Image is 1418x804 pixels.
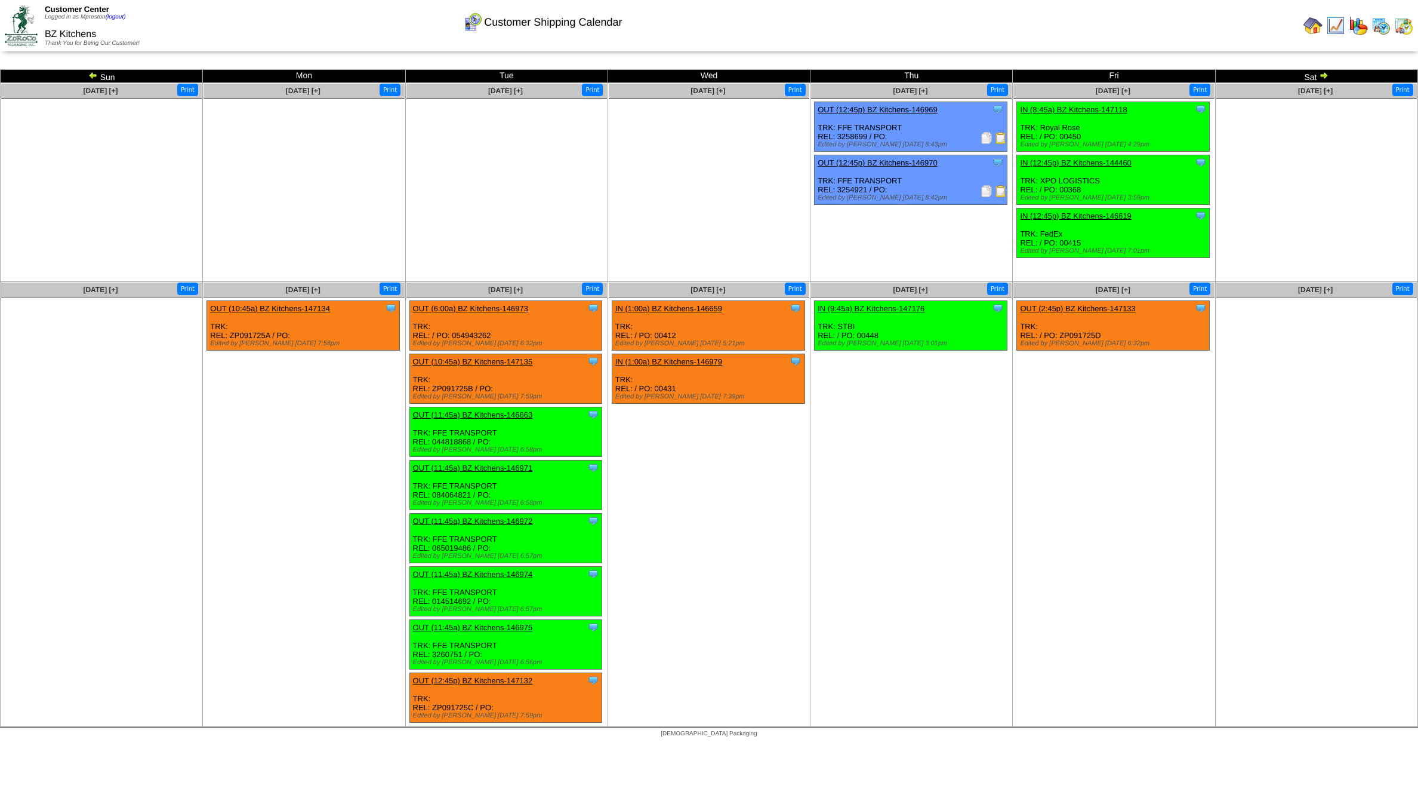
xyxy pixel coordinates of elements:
div: TRK: STBI REL: / PO: 00448 [815,301,1007,351]
img: Packing Slip [981,132,992,144]
button: Print [987,84,1008,96]
div: TRK: FedEx REL: / PO: 00415 [1017,208,1210,258]
td: Thu [810,70,1013,83]
span: [DATE] [+] [286,286,320,294]
img: Tooltip [587,409,599,421]
img: Tooltip [587,515,599,527]
a: IN (1:00a) BZ Kitchens-146659 [615,304,722,313]
img: arrowleft.gif [88,70,98,80]
a: [DATE] [+] [488,87,523,95]
img: Tooltip [587,674,599,686]
button: Print [582,283,603,295]
img: Tooltip [1195,103,1207,115]
div: Edited by [PERSON_NAME] [DATE] 6:32pm [413,340,602,347]
div: Edited by [PERSON_NAME] [DATE] 5:21pm [615,340,804,347]
a: OUT (10:45a) BZ Kitchens-147134 [210,304,330,313]
div: Edited by [PERSON_NAME] [DATE] 6:58pm [413,499,602,507]
div: Edited by [PERSON_NAME] [DATE] 8:42pm [818,194,1007,201]
div: Edited by [PERSON_NAME] [DATE] 6:32pm [1020,340,1209,347]
button: Print [785,283,806,295]
button: Print [1189,283,1210,295]
a: [DATE] [+] [1096,286,1130,294]
div: Edited by [PERSON_NAME] [DATE] 7:39pm [615,393,804,400]
img: Tooltip [790,355,802,367]
img: arrowright.gif [1319,70,1328,80]
img: line_graph.gif [1326,16,1345,35]
div: Edited by [PERSON_NAME] [DATE] 7:58pm [210,340,399,347]
span: Thank You for Being Our Customer! [45,40,140,47]
img: Tooltip [1195,302,1207,314]
a: [DATE] [+] [1298,87,1333,95]
div: Edited by [PERSON_NAME] [DATE] 6:58pm [413,446,602,453]
div: Edited by [PERSON_NAME] [DATE] 8:43pm [818,141,1007,148]
div: Edited by [PERSON_NAME] [DATE] 7:59pm [413,712,602,719]
div: TRK: FFE TRANSPORT REL: 3254921 / PO: [815,155,1007,205]
img: Tooltip [587,568,599,580]
a: [DATE] [+] [1298,286,1333,294]
a: OUT (11:45a) BZ Kitchens-146663 [413,410,533,419]
span: BZ Kitchens [45,29,96,39]
div: TRK: REL: / PO: 00431 [612,354,804,404]
img: Tooltip [1195,156,1207,168]
button: Print [1392,283,1413,295]
button: Print [1189,84,1210,96]
a: [DATE] [+] [1096,87,1130,95]
span: [DEMOGRAPHIC_DATA] Packaging [661,731,757,737]
div: TRK: FFE TRANSPORT REL: 3260751 / PO: [409,620,602,670]
a: OUT (12:45p) BZ Kitchens-146970 [818,158,938,167]
div: TRK: FFE TRANSPORT REL: 065019486 / PO: [409,514,602,563]
span: [DATE] [+] [83,286,118,294]
a: OUT (6:00a) BZ Kitchens-146973 [413,304,528,313]
div: TRK: REL: ZP091725B / PO: [409,354,602,404]
span: Logged in as Mpreston [45,14,126,20]
a: OUT (10:45a) BZ Kitchens-147135 [413,357,533,366]
div: TRK: REL: / PO: 054943262 [409,301,602,351]
a: [DATE] [+] [690,286,725,294]
img: Tooltip [385,302,397,314]
a: OUT (11:45a) BZ Kitchens-146974 [413,570,533,579]
span: [DATE] [+] [286,87,320,95]
div: TRK: REL: ZP091725C / PO: [409,673,602,723]
div: Edited by [PERSON_NAME] [DATE] 7:59pm [413,393,602,400]
button: Print [1392,84,1413,96]
div: TRK: REL: / PO: ZP091725D [1017,301,1210,351]
button: Print [177,283,198,295]
a: IN (12:45p) BZ Kitchens-144460 [1020,158,1131,167]
a: [DATE] [+] [690,87,725,95]
img: ZoRoCo_Logo(Green%26Foil)%20jpg.webp [5,5,38,45]
td: Tue [405,70,608,83]
div: TRK: REL: / PO: 00412 [612,301,804,351]
div: TRK: FFE TRANSPORT REL: 044818868 / PO: [409,407,602,457]
img: Tooltip [992,302,1004,314]
button: Print [582,84,603,96]
a: (logout) [106,14,126,20]
td: Mon [203,70,405,83]
img: calendarprod.gif [1371,16,1391,35]
img: Tooltip [587,462,599,474]
div: TRK: XPO LOGISTICS REL: / PO: 00368 [1017,155,1210,205]
div: Edited by [PERSON_NAME] [DATE] 6:57pm [413,606,602,613]
img: Tooltip [587,355,599,367]
a: IN (1:00a) BZ Kitchens-146979 [615,357,722,366]
button: Print [987,283,1008,295]
a: [DATE] [+] [488,286,523,294]
div: Edited by [PERSON_NAME] [DATE] 3:59pm [1020,194,1209,201]
img: Tooltip [790,302,802,314]
div: Edited by [PERSON_NAME] [DATE] 4:29pm [1020,141,1209,148]
a: OUT (2:45p) BZ Kitchens-147133 [1020,304,1135,313]
a: IN (12:45p) BZ Kitchens-146619 [1020,211,1131,220]
div: TRK: FFE TRANSPORT REL: 014514692 / PO: [409,567,602,616]
td: Wed [608,70,810,83]
img: Tooltip [587,302,599,314]
div: Edited by [PERSON_NAME] [DATE] 6:56pm [413,659,602,666]
span: [DATE] [+] [893,87,928,95]
span: Customer Shipping Calendar [484,16,622,29]
a: OUT (12:45p) BZ Kitchens-147132 [413,676,533,685]
img: Tooltip [587,621,599,633]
